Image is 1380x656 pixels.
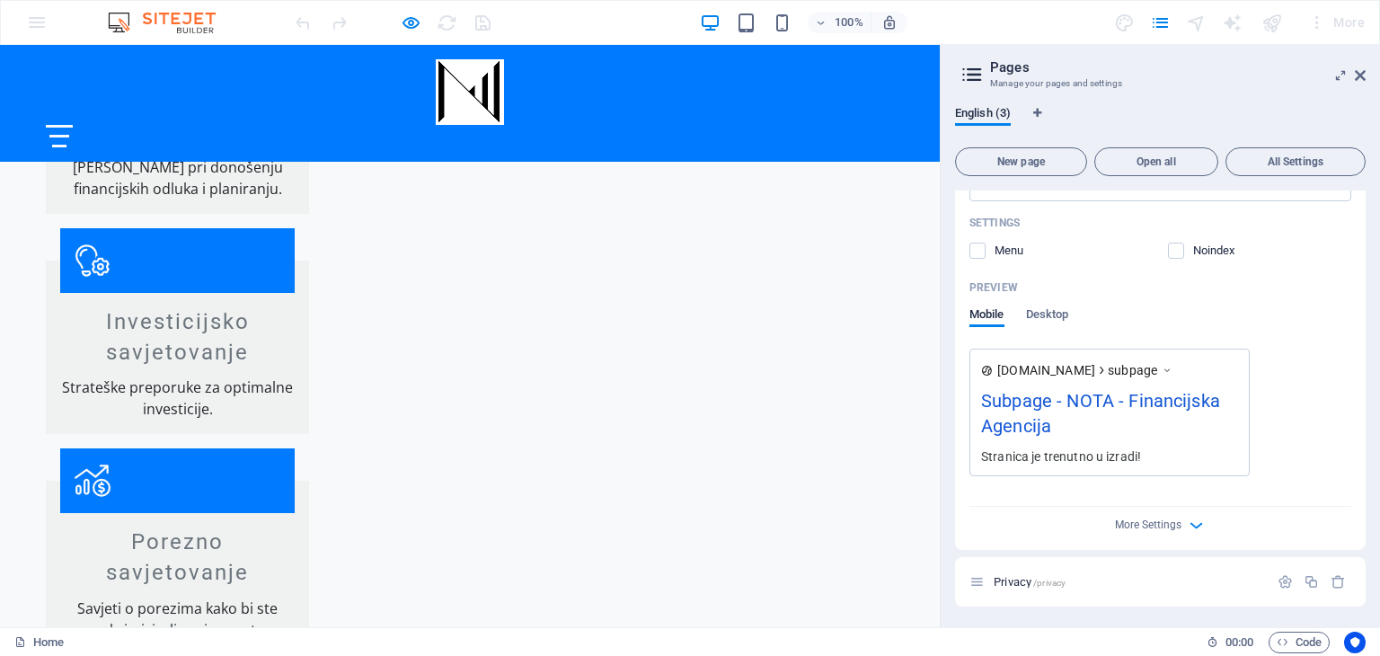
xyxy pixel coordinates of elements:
[1193,243,1252,259] p: Instruct search engines to exclude this page from search results.
[1234,156,1358,167] span: All Settings
[60,553,295,596] p: Savjeti o porezima kako bi ste maksimizirali svoje povrte.
[988,576,1269,588] div: Privacy/privacy
[1108,361,1157,379] span: subpage
[990,59,1366,75] h2: Pages
[1033,578,1066,588] span: /privacy
[969,307,1068,341] div: Preview
[997,361,1095,379] span: [DOMAIN_NAME]
[955,102,1011,128] span: English (3)
[969,280,1018,295] p: Preview
[981,387,1238,448] div: Subpage - NOTA - Financijska Agencija
[1094,147,1218,176] button: Open all
[60,262,295,323] h3: Investicijsko savjetovanje
[1278,574,1293,590] div: Settings
[1304,574,1319,590] div: Duplicate
[1102,156,1210,167] span: Open all
[808,12,871,33] button: 100%
[60,483,295,543] h3: Porezno savjetovanje
[1150,12,1172,33] button: pages
[1331,574,1346,590] div: Remove
[1115,519,1181,531] span: More Settings
[835,12,863,33] h6: 100%
[60,332,295,375] p: Strateške preporuke za optimalne investicije.
[1150,514,1172,536] button: More Settings
[995,243,1053,259] p: Define if you want this page to be shown in auto-generated navigation.
[994,575,1066,589] span: Click to open page
[969,216,1020,230] p: Settings
[1238,635,1241,649] span: :
[1269,632,1330,653] button: Code
[955,147,1087,176] button: New page
[955,106,1366,140] div: Language Tabs
[963,156,1079,167] span: New page
[60,111,295,155] p: [PERSON_NAME] pri donošenju financijskih odluka i planiranju.
[969,304,1004,329] span: Mobile
[1344,632,1366,653] button: Usercentrics
[1225,632,1253,653] span: 00 00
[881,14,898,31] i: On resize automatically adjust zoom level to fit chosen device.
[990,75,1330,92] h3: Manage your pages and settings
[14,632,64,653] a: Click to cancel selection. Double-click to open Pages
[1150,13,1171,33] i: Pages (Ctrl+Alt+S)
[1026,304,1069,329] span: Desktop
[103,12,238,33] img: Editor Logo
[981,447,1238,465] div: Stranica je trenutno u izradi!
[1207,632,1254,653] h6: Session time
[1277,632,1322,653] span: Code
[1225,147,1366,176] button: All Settings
